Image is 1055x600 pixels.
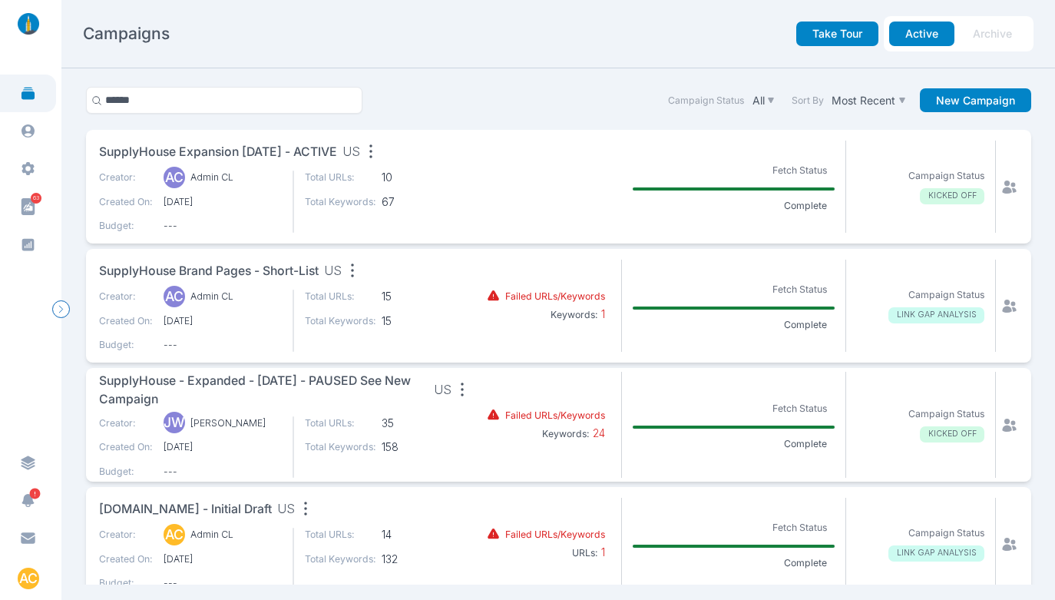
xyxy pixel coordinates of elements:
[190,528,233,542] p: Admin CL
[99,372,428,409] span: SupplyHouse - Expanded - [DATE] - PAUSED see new campaign
[749,91,778,110] button: All
[99,500,272,519] span: [DOMAIN_NAME] - initial draft
[796,22,878,46] button: Take Tour
[164,167,185,188] div: AC
[99,440,153,454] p: Created On:
[434,381,451,400] span: US
[99,528,153,542] p: Creator:
[83,23,170,45] h2: Campaigns
[382,528,453,542] span: 14
[888,545,984,562] p: LINK GAP ANALYSIS
[542,428,590,439] b: Keywords:
[99,219,153,233] p: Budget:
[598,545,605,559] span: 1
[305,552,376,566] p: Total Keywords:
[505,409,605,423] p: Failed URLs/Keywords
[99,465,153,479] p: Budget:
[920,188,984,204] p: KICKED OFF
[888,307,984,323] p: LINK GAP ANALYSIS
[505,290,605,303] p: Failed URLs/Keywords
[164,195,282,209] span: [DATE]
[99,314,153,328] p: Created On:
[305,171,376,184] p: Total URLs:
[164,465,282,479] span: ---
[382,314,453,328] span: 15
[277,500,295,519] span: US
[382,440,453,454] span: 158
[305,195,376,209] p: Total Keywords:
[12,13,45,35] img: linklaunch_small.2ae18699.png
[776,556,835,570] p: Complete
[920,88,1031,113] button: New Campaign
[305,440,376,454] p: Total Keywords:
[164,440,282,454] span: [DATE]
[957,22,1028,46] button: Archive
[305,528,376,542] p: Total URLs:
[99,262,319,281] span: SupplyHouse Brand Pages - short-list
[99,576,153,590] p: Budget:
[190,290,233,303] p: Admin CL
[99,171,153,184] p: Creator:
[598,307,605,320] span: 1
[590,426,605,439] span: 24
[305,416,376,430] p: Total URLs:
[572,547,598,559] b: URLs:
[908,169,984,183] p: Campaign Status
[776,437,835,451] p: Complete
[668,94,744,108] label: Campaign Status
[764,280,835,299] p: Fetch Status
[164,314,282,328] span: [DATE]
[752,94,765,108] p: All
[764,518,835,537] p: Fetch Status
[776,199,835,213] p: Complete
[99,290,153,303] p: Creator:
[324,262,342,281] span: US
[764,161,835,180] p: Fetch Status
[792,94,824,108] label: Sort By
[505,528,605,542] p: Failed URLs/Keywords
[908,407,984,421] p: Campaign Status
[99,338,153,352] p: Budget:
[382,171,453,184] span: 10
[551,309,598,320] b: Keywords:
[776,318,835,332] p: Complete
[99,143,337,162] span: SupplyHouse Expansion [DATE] - ACTIVE
[920,426,984,443] p: KICKED OFF
[164,338,282,352] span: ---
[99,195,153,209] p: Created On:
[382,416,453,430] span: 35
[382,552,453,566] span: 132
[908,288,984,302] p: Campaign Status
[164,219,282,233] span: ---
[99,552,153,566] p: Created On:
[832,94,895,108] p: Most Recent
[829,91,909,110] button: Most Recent
[164,524,185,545] div: AC
[382,290,453,303] span: 15
[342,143,360,162] span: US
[164,552,282,566] span: [DATE]
[164,286,185,307] div: AC
[190,171,233,184] p: Admin CL
[382,195,453,209] span: 67
[190,416,266,430] p: [PERSON_NAME]
[99,416,153,430] p: Creator:
[908,526,984,540] p: Campaign Status
[889,22,954,46] button: Active
[164,576,282,590] span: ---
[764,399,835,418] p: Fetch Status
[164,412,185,433] div: JW
[305,290,376,303] p: Total URLs:
[305,314,376,328] p: Total Keywords:
[31,193,41,204] span: 63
